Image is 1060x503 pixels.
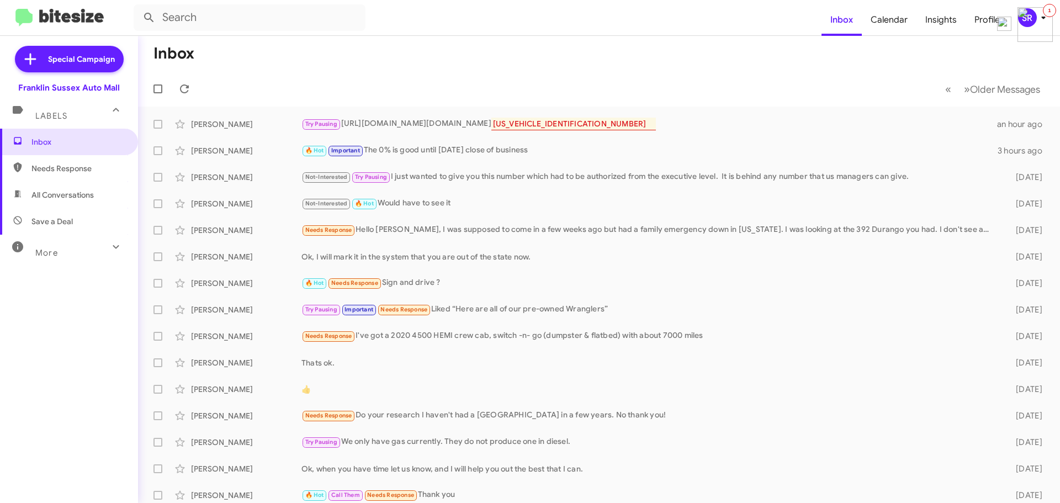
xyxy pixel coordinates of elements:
div: [DATE] [998,437,1051,448]
span: More [35,248,58,258]
div: Sign and drive ? [301,277,998,289]
div: [PERSON_NAME] [191,304,301,315]
span: Needs Response [305,226,352,234]
div: 1 [1043,4,1056,17]
span: Special Campaign [48,54,115,65]
div: The 0% is good until [DATE] close of business [301,144,998,157]
span: 🔥 Hot [355,200,374,207]
div: [PERSON_NAME] [191,198,301,209]
div: We only have gas currently. They do not produce one in diesel. [301,436,998,448]
a: Insights [916,4,966,36]
div: 3 hours ago [998,145,1051,156]
nav: Page navigation example [939,78,1047,100]
span: « [945,82,951,96]
input: Search [134,4,365,31]
span: Needs Response [380,306,427,313]
div: [PERSON_NAME] [191,357,301,368]
span: Not-Interested [305,173,348,181]
div: Liked “Here are all of our pre-owned Wranglers” [301,303,998,316]
div: [PERSON_NAME] [191,437,301,448]
span: Important [331,147,360,154]
div: [DATE] [998,384,1051,395]
div: Hello [PERSON_NAME], I was supposed to come in a few weeks ago but had a family emergency down in... [301,224,998,236]
div: [PERSON_NAME] [191,331,301,342]
div: [DATE] [998,172,1051,183]
span: 🔥 Hot [305,491,324,499]
span: Call Them [331,491,360,499]
div: [DATE] [998,490,1051,501]
span: Try Pausing [355,173,387,181]
div: [PERSON_NAME] [191,145,301,156]
span: Needs Response [305,412,352,419]
span: 🔥 Hot [305,279,324,287]
div: [DATE] [998,251,1051,262]
div: [PERSON_NAME] [191,410,301,421]
div: I've got a 2020 4500 HEMI crew cab, switch -n- go (dumpster & flatbed) with about 7000 miles [301,330,998,342]
div: [PERSON_NAME] [191,119,301,130]
div: [DATE] [998,278,1051,289]
span: Try Pausing [305,120,337,128]
span: 🔥 Hot [305,147,324,154]
div: [DATE] [998,225,1051,236]
div: Do your research I haven't had a [GEOGRAPHIC_DATA] in a few years. No thank you! [301,409,998,422]
h1: Inbox [153,45,194,62]
div: [URL][DOMAIN_NAME][DOMAIN_NAME] [301,118,997,130]
div: [PERSON_NAME] [191,384,301,395]
button: Next [957,78,1047,100]
div: I just wanted to give you this number which had to be authorized from the executive level. It is ... [301,171,998,183]
span: » [964,82,970,96]
div: [DATE] [998,410,1051,421]
span: Save a Deal [31,216,73,227]
a: Special Campaign [15,46,124,72]
div: an hour ago [997,119,1051,130]
span: All Conversations [31,189,94,200]
img: minimized-close.png [997,17,1011,31]
span: Needs Response [305,332,352,340]
span: Older Messages [970,83,1040,96]
span: Labels [35,111,67,121]
div: Ok, when you have time let us know, and I will help you out the best that I can. [301,463,998,474]
a: Profile [966,4,1009,36]
span: Not-Interested [305,200,348,207]
a: Calendar [862,4,916,36]
div: [DATE] [998,198,1051,209]
span: Needs Response [331,279,378,287]
button: Previous [939,78,958,100]
div: [PERSON_NAME] [191,251,301,262]
div: Would have to see it [301,197,998,210]
div: [PERSON_NAME] [191,278,301,289]
div: Franklin Sussex Auto Mall [18,82,120,93]
span: Needs Response [367,491,414,499]
span: Inbox [31,136,125,147]
div: [PERSON_NAME] [191,463,301,474]
div: 👍 [301,384,998,395]
div: Thank you [301,489,998,501]
div: [PERSON_NAME] [191,490,301,501]
span: Try Pausing [305,306,337,313]
mark: [US_VEHICLE_IDENTIFICATION_NUMBER] [491,117,656,132]
div: [PERSON_NAME] [191,172,301,183]
img: minimized-icon.png [1017,7,1053,42]
div: Thats ok. [301,357,998,368]
div: [DATE] [998,463,1051,474]
span: Important [344,306,373,313]
span: Try Pausing [305,438,337,446]
div: [PERSON_NAME] [191,225,301,236]
div: [DATE] [998,304,1051,315]
a: Inbox [821,4,862,36]
div: Ok, I will mark it in the system that you are out of the state now. [301,251,998,262]
span: Needs Response [31,163,125,174]
div: [DATE] [998,357,1051,368]
div: [DATE] [998,331,1051,342]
